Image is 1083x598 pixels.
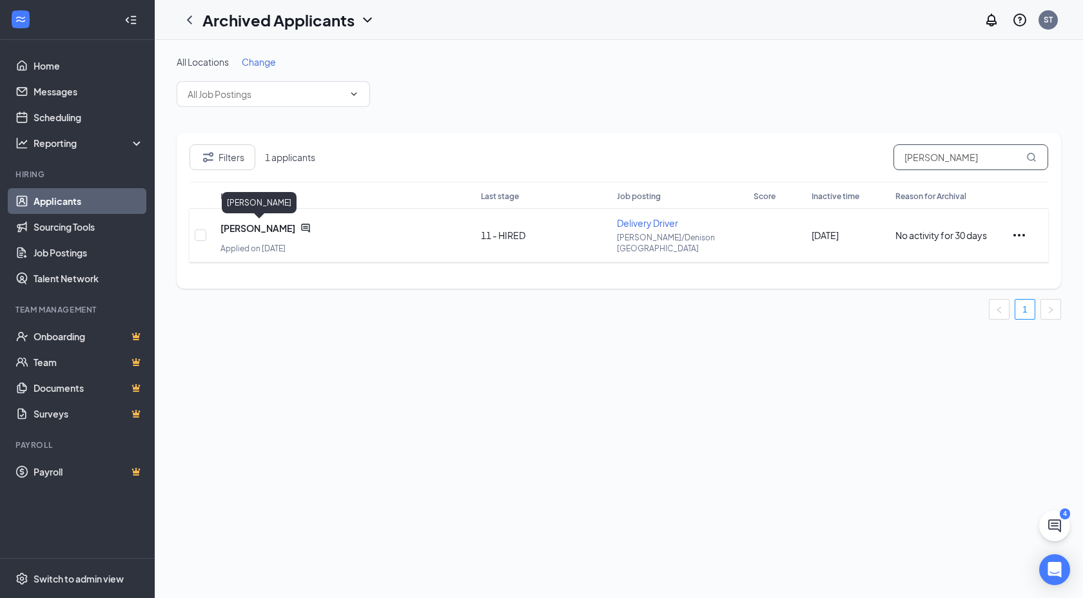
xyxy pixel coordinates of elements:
svg: Collapse [124,14,137,26]
div: Open Intercom Messenger [1039,554,1070,585]
svg: Settings [15,572,28,585]
span: All Locations [177,56,229,68]
div: Hiring [15,169,141,180]
a: Job Postings [34,240,144,265]
div: Reporting [34,137,144,149]
button: Job posting [617,188,661,203]
svg: ChatActive [300,223,311,233]
span: Change [242,56,276,68]
p: [PERSON_NAME]/Denison [GEOGRAPHIC_DATA] [617,232,741,254]
svg: ChatActive [1047,518,1062,534]
button: Reason for Archival [895,188,966,203]
a: Home [34,53,144,79]
li: 1 [1015,299,1035,320]
button: Filter Filters [190,144,255,170]
button: Last stage [481,188,519,203]
a: DocumentsCrown [34,375,144,401]
button: right [1040,299,1061,320]
svg: ChevronDown [349,89,359,99]
li: Next Page [1040,299,1061,320]
span: Name · Applied On [220,191,289,201]
span: Reason for Archival [895,191,966,201]
span: Last stage [481,191,519,201]
span: [PERSON_NAME] [220,222,295,235]
div: Switch to admin view [34,572,124,585]
a: Scheduling [34,104,144,130]
span: Applied on [DATE] [220,244,286,253]
svg: Filter [200,149,216,165]
svg: ChevronDown [360,12,375,28]
a: TeamCrown [34,349,144,375]
svg: Notifications [984,12,999,28]
svg: Ellipses [1011,227,1027,243]
span: 1 applicants [265,151,331,164]
div: Payroll [15,439,141,450]
span: Delivery Driver [617,217,678,229]
svg: ChevronLeft [182,12,197,28]
a: Messages [34,79,144,104]
div: ST [1044,14,1053,25]
div: [PERSON_NAME] [222,192,297,213]
svg: WorkstreamLogo [14,13,27,26]
div: Team Management [15,304,141,315]
input: All Job Postings [188,87,344,101]
svg: MagnifyingGlass [1026,152,1037,162]
span: No activity for 30 days [895,229,987,241]
span: [DATE] [812,229,839,241]
svg: QuestionInfo [1012,12,1028,28]
h1: Archived Applicants [202,9,355,31]
a: Sourcing Tools [34,214,144,240]
span: Score [754,191,776,201]
button: Score [754,188,776,203]
span: left [995,306,1003,314]
a: SurveysCrown [34,401,144,427]
a: OnboardingCrown [34,323,144,349]
a: 1 [1015,300,1035,319]
svg: Analysis [15,137,28,149]
button: Inactive time [812,188,859,203]
div: 11 - HIRED [481,229,605,242]
a: Applicants [34,188,144,214]
li: Previous Page [989,299,1010,320]
button: ChatActive [1039,510,1070,541]
input: Search archived applicants [893,144,1048,170]
span: Job posting [617,191,661,201]
span: Inactive time [812,191,859,201]
button: Name · Applied On [220,188,289,203]
span: right [1047,306,1055,314]
a: Talent Network [34,265,144,291]
button: left [989,299,1010,320]
a: PayrollCrown [34,459,144,485]
div: 4 [1060,508,1070,519]
button: Delivery Driver [617,217,678,229]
